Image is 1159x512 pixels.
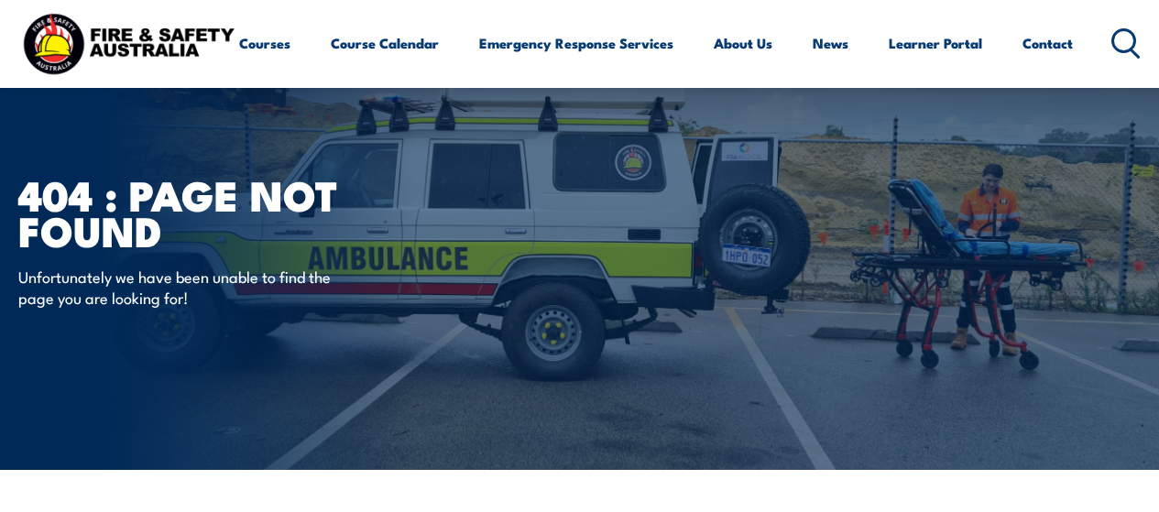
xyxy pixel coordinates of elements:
a: Learner Portal [889,21,982,65]
a: About Us [714,21,772,65]
a: News [813,21,848,65]
a: Course Calendar [331,21,439,65]
a: Emergency Response Services [479,21,673,65]
p: Unfortunately we have been unable to find the page you are looking for! [18,266,353,309]
a: Courses [239,21,290,65]
h1: 404 : Page Not Found [18,176,471,247]
a: Contact [1022,21,1073,65]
